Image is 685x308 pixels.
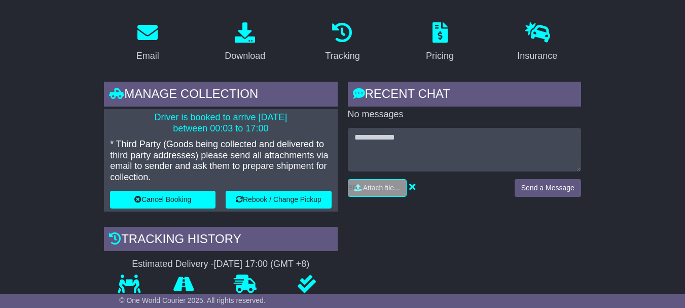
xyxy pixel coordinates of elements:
div: Email [136,49,159,63]
span: © One World Courier 2025. All rights reserved. [119,296,266,304]
a: Tracking [318,19,366,66]
div: [DATE] 17:00 (GMT +8) [213,259,309,270]
button: Cancel Booking [110,191,215,209]
button: Send a Message [515,179,581,197]
button: Rebook / Change Pickup [226,191,331,209]
p: Driver is booked to arrive [DATE] between 00:03 to 17:00 [110,112,331,134]
div: Download [225,49,265,63]
div: Tracking [325,49,359,63]
p: No messages [348,109,581,120]
p: * Third Party (Goods being collected and delivered to third party addresses) please send all atta... [110,139,331,183]
a: Email [130,19,166,66]
div: Manage collection [104,82,337,109]
a: Pricing [419,19,460,66]
div: Tracking history [104,227,337,254]
div: Estimated Delivery - [104,259,337,270]
a: Insurance [511,19,564,66]
div: Pricing [426,49,454,63]
a: Download [218,19,272,66]
div: RECENT CHAT [348,82,581,109]
div: Insurance [517,49,557,63]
